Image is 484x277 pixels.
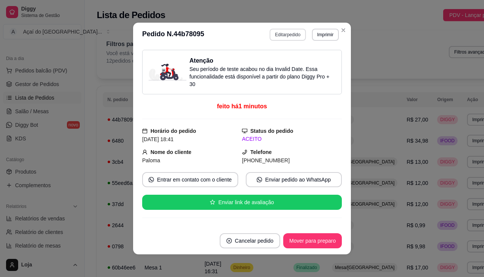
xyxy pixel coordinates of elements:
div: ACEITO [242,135,342,143]
span: user [142,149,147,155]
button: Close [337,24,349,36]
button: Editarpedido [270,29,306,41]
span: whats-app [257,177,262,182]
button: close-circleCancelar pedido [220,233,280,248]
button: Mover para preparo [283,233,342,248]
strong: Horário do pedido [150,128,196,134]
span: whats-app [149,177,154,182]
img: delivery-image [149,64,186,80]
button: whats-appEnviar pedido ao WhatsApp [246,172,342,187]
span: Paloma [142,157,160,163]
strong: Telefone [250,149,272,155]
span: star [210,200,215,205]
h3: Pedido N. 44b78095 [142,29,204,41]
span: [DATE] 18:41 [142,136,174,142]
div: ENTREGA [153,223,178,231]
h3: Atenção [189,56,335,65]
button: starEnviar link de avaliação [142,195,342,210]
button: Imprimir [312,29,339,41]
span: desktop [242,128,247,134]
strong: Status do pedido [250,128,293,134]
strong: Nome do cliente [150,149,191,155]
p: Seu período de teste acabou no dia Invalid Date . Essa funcionalidade está disponível a partir do... [189,65,335,88]
span: phone [242,149,247,155]
button: whats-appEntrar em contato com o cliente [142,172,238,187]
span: feito há 1 minutos [217,103,267,109]
span: close-circle [226,238,232,243]
span: calendar [142,128,147,134]
span: [PHONE_NUMBER] [242,157,290,163]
